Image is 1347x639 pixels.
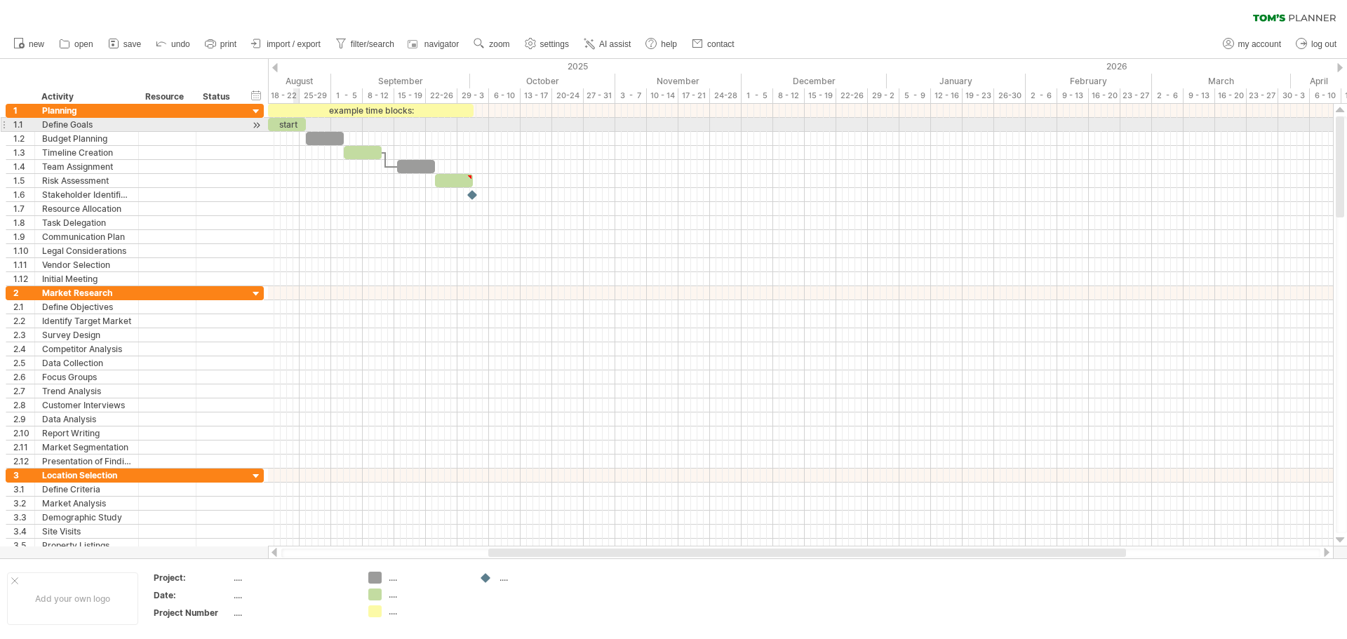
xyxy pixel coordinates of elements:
span: undo [171,39,190,49]
span: filter/search [351,39,394,49]
div: 3.1 [13,483,34,496]
span: help [661,39,677,49]
div: 2.4 [13,342,34,356]
div: 29 - 3 [457,88,489,103]
a: settings [521,35,573,53]
div: 3 - 7 [615,88,647,103]
div: 20-24 [552,88,584,103]
div: 1.8 [13,216,34,229]
div: Team Assignment [42,160,131,173]
div: 2.8 [13,398,34,412]
div: 1 - 5 [331,88,363,103]
div: Report Writing [42,426,131,440]
div: 13 - 17 [521,88,552,103]
div: 3.5 [13,539,34,552]
div: Property Listings [42,539,131,552]
div: 5 - 9 [899,88,931,103]
div: Focus Groups [42,370,131,384]
div: Market Research [42,286,131,300]
div: example time blocks: [268,104,474,117]
a: open [55,35,98,53]
div: 2.11 [13,440,34,454]
div: September 2025 [331,74,470,88]
div: 2.6 [13,370,34,384]
div: 2 - 6 [1152,88,1184,103]
a: print [201,35,241,53]
div: 27 - 31 [584,88,615,103]
div: 8 - 12 [773,88,805,103]
div: 1.5 [13,174,34,187]
div: 30 - 3 [1278,88,1310,103]
div: Project Number [154,607,231,619]
div: Define Criteria [42,483,131,496]
div: 1.1 [13,118,34,131]
span: zoom [489,39,509,49]
span: log out [1311,39,1336,49]
a: save [105,35,145,53]
div: Location Selection [42,469,131,482]
div: 2.7 [13,384,34,398]
div: Market Analysis [42,497,131,510]
div: Stakeholder Identification [42,188,131,201]
div: November 2025 [615,74,742,88]
div: February 2026 [1026,74,1152,88]
a: undo [152,35,194,53]
div: 3.3 [13,511,34,524]
div: 2 [13,286,34,300]
div: Timeline Creation [42,146,131,159]
div: Define Goals [42,118,131,131]
a: new [10,35,48,53]
span: open [74,39,93,49]
div: Resource [145,90,188,104]
div: 2.3 [13,328,34,342]
div: 16 - 20 [1089,88,1120,103]
div: Data Analysis [42,412,131,426]
div: January 2026 [887,74,1026,88]
div: 2.1 [13,300,34,314]
div: 1.6 [13,188,34,201]
div: Legal Considerations [42,244,131,257]
div: 18 - 22 [268,88,300,103]
span: navigator [424,39,459,49]
div: Activity [41,90,130,104]
div: start [268,118,306,131]
div: 2.2 [13,314,34,328]
div: Presentation of Findings [42,455,131,468]
div: 2.12 [13,455,34,468]
div: 22-26 [426,88,457,103]
div: 2 - 6 [1026,88,1057,103]
a: help [642,35,681,53]
span: AI assist [599,39,631,49]
div: 3.4 [13,525,34,538]
div: December 2025 [742,74,887,88]
span: contact [707,39,735,49]
div: Risk Assessment [42,174,131,187]
div: Date: [154,589,231,601]
div: .... [500,572,576,584]
a: AI assist [580,35,635,53]
div: Site Visits [42,525,131,538]
div: 24-28 [710,88,742,103]
div: 1.10 [13,244,34,257]
span: print [220,39,236,49]
div: .... [389,605,465,617]
div: Initial Meeting [42,272,131,285]
a: import / export [248,35,325,53]
div: 6 - 10 [489,88,521,103]
a: filter/search [332,35,398,53]
div: Customer Interviews [42,398,131,412]
div: Communication Plan [42,230,131,243]
div: 1 - 5 [742,88,773,103]
div: 2.10 [13,426,34,440]
a: log out [1292,35,1341,53]
div: .... [389,572,465,584]
div: 8 - 12 [363,88,394,103]
div: Budget Planning [42,132,131,145]
div: 2.9 [13,412,34,426]
div: Define Objectives [42,300,131,314]
div: 1.7 [13,202,34,215]
div: 15 - 19 [394,88,426,103]
div: Market Segmentation [42,440,131,454]
div: 9 - 13 [1057,88,1089,103]
div: Task Delegation [42,216,131,229]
